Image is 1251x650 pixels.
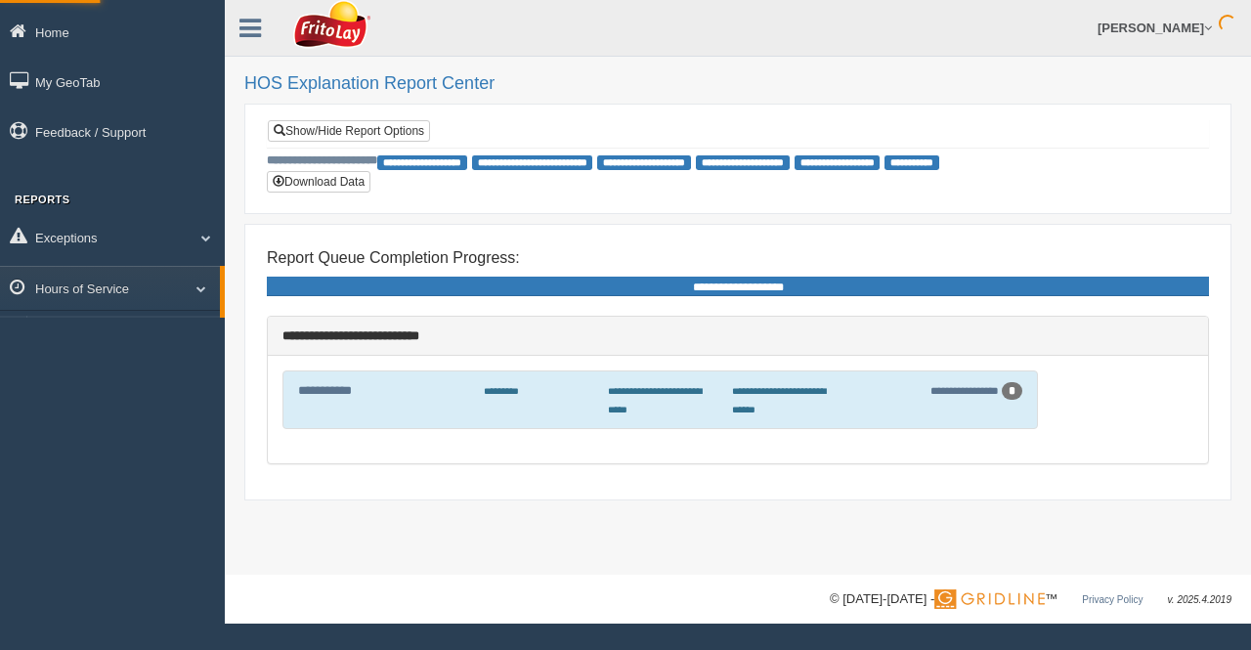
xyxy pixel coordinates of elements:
[1082,594,1143,605] a: Privacy Policy
[830,589,1231,610] div: © [DATE]-[DATE] - ™
[35,316,220,351] a: HOS Explanation Reports
[244,74,1231,94] h2: HOS Explanation Report Center
[267,171,370,193] button: Download Data
[934,589,1045,609] img: Gridline
[267,249,1209,267] h4: Report Queue Completion Progress:
[268,120,430,142] a: Show/Hide Report Options
[1168,594,1231,605] span: v. 2025.4.2019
